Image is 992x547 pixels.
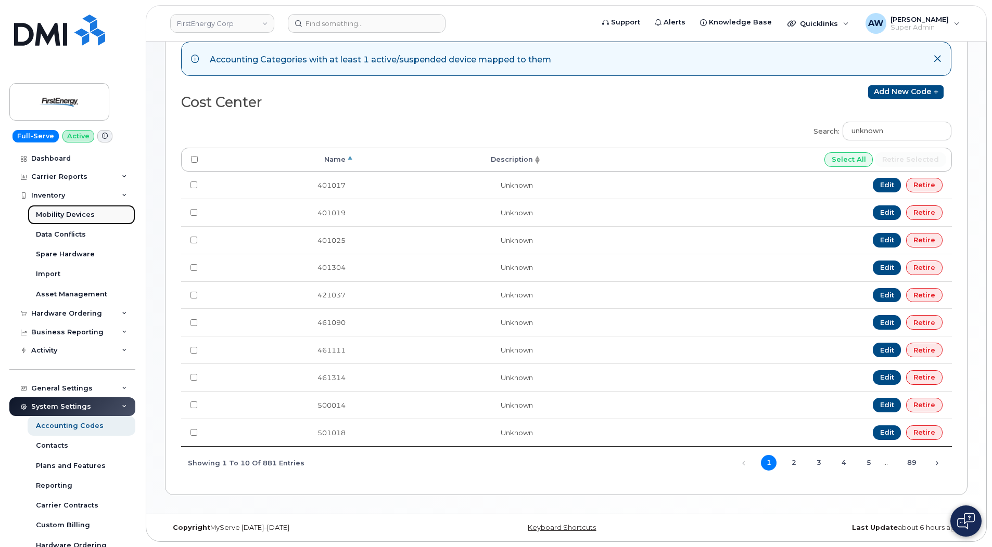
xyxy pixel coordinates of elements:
[873,178,901,192] a: Edit
[736,455,752,471] a: Previous
[873,261,901,275] a: Edit
[355,281,543,309] td: Unknown
[868,17,884,30] span: AW
[355,199,543,226] td: Unknown
[207,308,355,336] td: 461090
[836,455,851,471] a: 4
[906,178,943,192] a: Retire
[355,391,543,419] td: Unknown
[207,363,355,391] td: 461314
[355,363,543,391] td: Unknown
[873,343,901,357] a: Edit
[528,524,596,531] a: Keyboard Shortcuts
[170,14,274,33] a: FirstEnergy Corp
[355,172,543,199] td: Unknown
[355,419,543,446] td: Unknown
[173,524,210,531] strong: Copyright
[906,261,943,275] a: Retire
[868,85,944,99] a: Add new code
[858,13,967,34] div: Alyssa Wagner
[207,199,355,226] td: 401019
[891,15,949,23] span: [PERSON_NAME]
[210,51,551,66] div: Accounting Categories with at least 1 active/suspended device mapped to them
[811,455,826,471] a: 3
[207,226,355,254] td: 401025
[207,419,355,446] td: 501018
[207,391,355,419] td: 500014
[693,12,779,33] a: Knowledge Base
[207,281,355,309] td: 421037
[906,398,943,412] a: Retire
[906,425,943,440] a: Retire
[595,12,647,33] a: Support
[761,455,777,471] a: 1
[181,95,558,110] h2: Cost Center
[876,458,895,466] span: …
[843,122,951,140] input: Search:
[873,370,901,385] a: Edit
[873,233,901,248] a: Edit
[207,148,355,172] th: Name: activate to sort column descending
[824,152,873,167] input: Select All
[807,115,951,144] label: Search:
[891,23,949,32] span: Super Admin
[904,455,920,471] a: 89
[207,172,355,199] td: 401017
[355,254,543,281] td: Unknown
[786,455,802,471] a: 2
[611,17,640,28] span: Support
[929,455,945,471] a: Next
[207,254,355,281] td: 401304
[709,17,772,28] span: Knowledge Base
[906,315,943,330] a: Retire
[906,343,943,357] a: Retire
[873,425,901,440] a: Edit
[852,524,898,531] strong: Last Update
[664,17,685,28] span: Alerts
[355,148,543,172] th: Description: activate to sort column ascending
[647,12,693,33] a: Alerts
[780,13,856,34] div: Quicklinks
[165,524,433,532] div: MyServe [DATE]–[DATE]
[957,513,975,529] img: Open chat
[355,226,543,254] td: Unknown
[288,14,446,33] input: Find something...
[906,205,943,220] a: Retire
[355,308,543,336] td: Unknown
[873,205,901,220] a: Edit
[906,233,943,248] a: Retire
[873,315,901,330] a: Edit
[355,336,543,363] td: Unknown
[873,398,901,412] a: Edit
[861,455,876,471] a: 5
[873,288,901,303] a: Edit
[906,370,943,385] a: Retire
[181,453,304,471] div: Showing 1 to 10 of 881 entries
[207,336,355,363] td: 461111
[700,524,968,532] div: about 6 hours ago
[906,288,943,303] a: Retire
[800,19,838,28] span: Quicklinks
